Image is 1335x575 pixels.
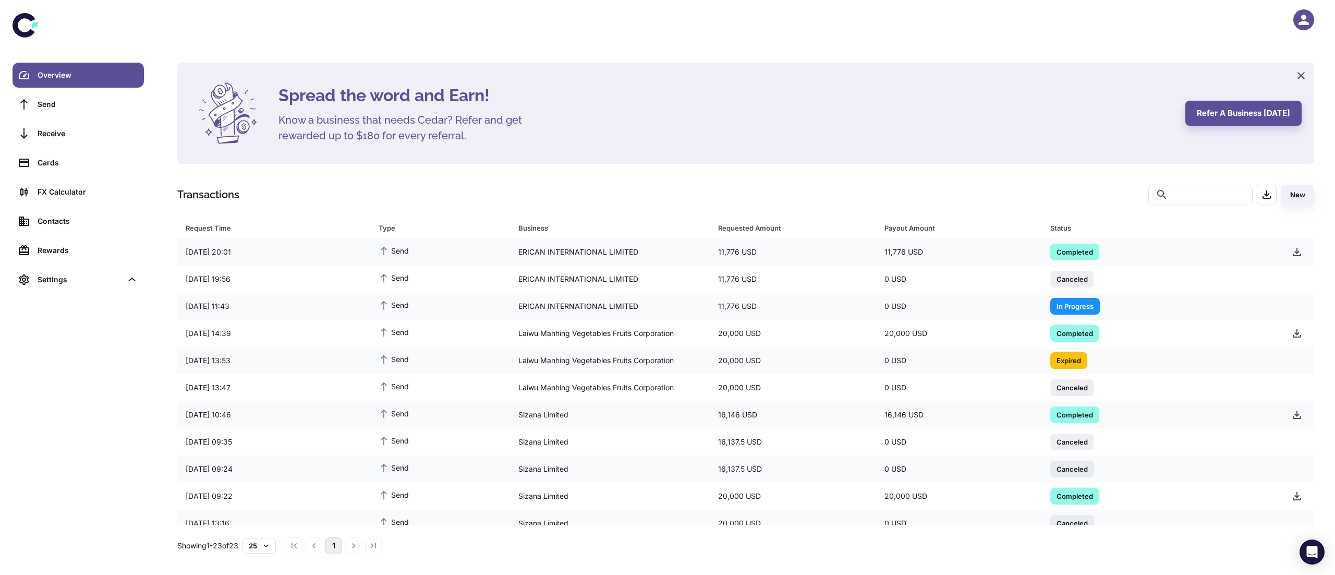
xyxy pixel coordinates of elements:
div: 0 USD [876,432,1042,452]
div: 20,000 USD [710,513,876,533]
span: Requested Amount [718,221,872,235]
p: Showing 1-23 of 23 [177,540,238,552]
div: Settings [38,274,122,285]
span: Completed [1050,328,1099,338]
div: Sizana Limited [510,459,710,479]
span: Send [379,326,409,338]
a: Overview [13,63,144,88]
h5: Know a business that needs Cedar? Refer and get rewarded up to $180 for every referral. [278,112,539,143]
a: Contacts [13,209,144,234]
div: [DATE] 09:35 [177,432,370,452]
div: [DATE] 11:43 [177,296,370,316]
nav: pagination navigation [284,537,383,554]
div: Settings [13,267,144,292]
div: 0 USD [876,513,1042,533]
div: 0 USD [876,269,1042,289]
span: Canceled [1050,382,1094,392]
div: Contacts [38,215,138,227]
div: [DATE] 20:01 [177,242,370,262]
div: Receive [38,128,138,139]
button: New [1281,185,1314,205]
div: 16,137.5 USD [710,432,876,452]
span: Status [1050,221,1271,235]
div: ERICAN INTERNATIONAL LIMITED [510,296,710,316]
div: Laiwu Manhing Vegetables Fruits Corporation [510,351,710,370]
div: Sizana Limited [510,405,710,425]
span: Canceled [1050,273,1094,284]
div: Requested Amount [718,221,858,235]
div: [DATE] 13:47 [177,378,370,398]
div: 16,146 USD [876,405,1042,425]
a: Send [13,92,144,117]
div: 20,000 USD [876,324,1042,343]
button: 25 [242,538,276,554]
a: Cards [13,150,144,175]
span: Send [379,353,409,365]
div: 20,000 USD [710,351,876,370]
div: [DATE] 19:56 [177,269,370,289]
span: Expired [1050,355,1087,365]
div: Overview [38,69,138,81]
div: 16,146 USD [710,405,876,425]
div: Send [38,99,138,110]
span: Send [379,245,409,256]
span: Canceled [1050,518,1094,528]
div: Laiwu Manhing Vegetables Fruits Corporation [510,324,710,343]
span: Send [379,380,409,392]
a: Receive [13,121,144,146]
div: ERICAN INTERNATIONAL LIMITED [510,242,710,262]
button: page 1 [325,537,342,554]
div: 11,776 USD [710,242,876,262]
div: 0 USD [876,459,1042,479]
span: Completed [1050,246,1099,257]
div: ERICAN INTERNATIONAL LIMITED [510,269,710,289]
span: Send [379,408,409,419]
div: 11,776 USD [710,296,876,316]
span: Send [379,272,409,283]
div: [DATE] 14:39 [177,324,370,343]
button: Refer a business [DATE] [1185,101,1302,126]
div: Sizana Limited [510,432,710,452]
div: 20,000 USD [876,486,1042,506]
div: Payout Amount [884,221,1025,235]
span: Send [379,299,409,310]
div: 20,000 USD [710,378,876,398]
div: [DATE] 09:24 [177,459,370,479]
span: Type [379,221,506,235]
div: Laiwu Manhing Vegetables Fruits Corporation [510,378,710,398]
a: Rewards [13,238,144,263]
a: FX Calculator [13,179,144,205]
span: Canceled [1050,436,1094,447]
div: 0 USD [876,378,1042,398]
div: Status [1050,221,1257,235]
div: 20,000 USD [710,486,876,506]
span: Send [379,516,409,528]
span: Canceled [1050,463,1094,474]
span: In Progress [1050,301,1100,311]
div: 20,000 USD [710,324,876,343]
div: 11,776 USD [876,242,1042,262]
span: Send [379,462,409,473]
div: [DATE] 13:53 [177,351,370,370]
div: [DATE] 13:16 [177,513,370,533]
div: Open Intercom Messenger [1300,540,1325,565]
div: Request Time [186,221,353,235]
div: 11,776 USD [710,269,876,289]
span: Payout Amount [884,221,1038,235]
span: Send [379,489,409,500]
div: [DATE] 09:22 [177,486,370,506]
div: 0 USD [876,296,1042,316]
div: Sizana Limited [510,513,710,533]
h4: Spread the word and Earn! [278,83,1173,108]
span: Completed [1050,490,1099,501]
div: [DATE] 10:46 [177,405,370,425]
div: Type [379,221,492,235]
span: Send [379,435,409,446]
div: Cards [38,157,138,169]
h1: Transactions [177,187,239,202]
span: Completed [1050,409,1099,420]
span: Request Time [186,221,366,235]
div: 16,137.5 USD [710,459,876,479]
div: FX Calculator [38,186,138,198]
div: Rewards [38,245,138,256]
